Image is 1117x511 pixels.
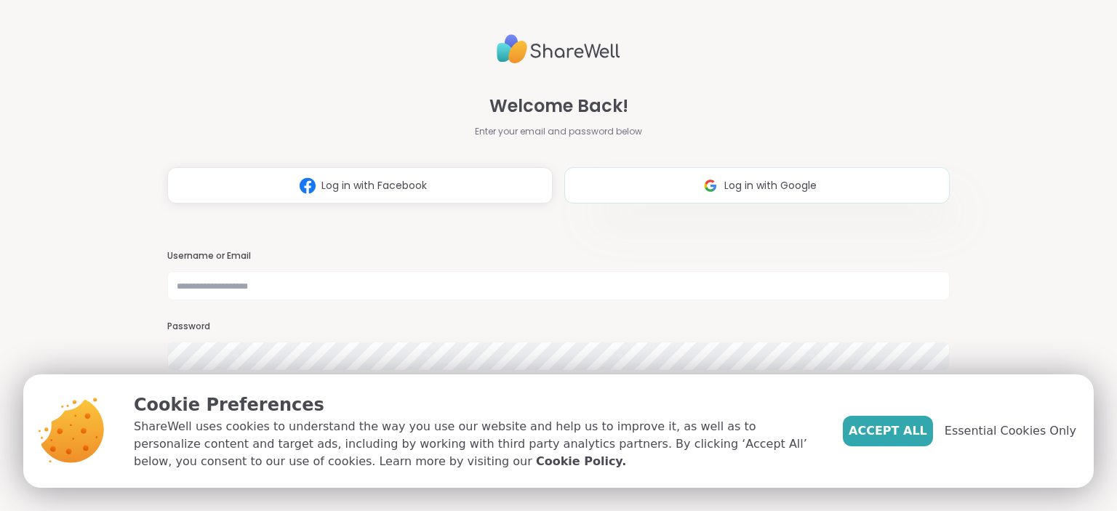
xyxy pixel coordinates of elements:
span: Welcome Back! [489,93,628,119]
a: Cookie Policy. [536,453,626,470]
h3: Password [167,321,949,333]
img: ShareWell Logomark [697,172,724,199]
p: ShareWell uses cookies to understand the way you use our website and help us to improve it, as we... [134,418,820,470]
button: Accept All [843,416,933,446]
span: Log in with Google [724,178,817,193]
span: Essential Cookies Only [945,422,1076,440]
button: Log in with Facebook [167,167,553,204]
span: Log in with Facebook [321,178,427,193]
a: Forgot Password? [167,374,949,387]
img: ShareWell Logomark [294,172,321,199]
span: Accept All [849,422,927,440]
h3: Username or Email [167,250,949,262]
button: Log in with Google [564,167,950,204]
p: Cookie Preferences [134,392,820,418]
span: Enter your email and password below [475,125,642,138]
img: ShareWell Logo [497,28,620,70]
